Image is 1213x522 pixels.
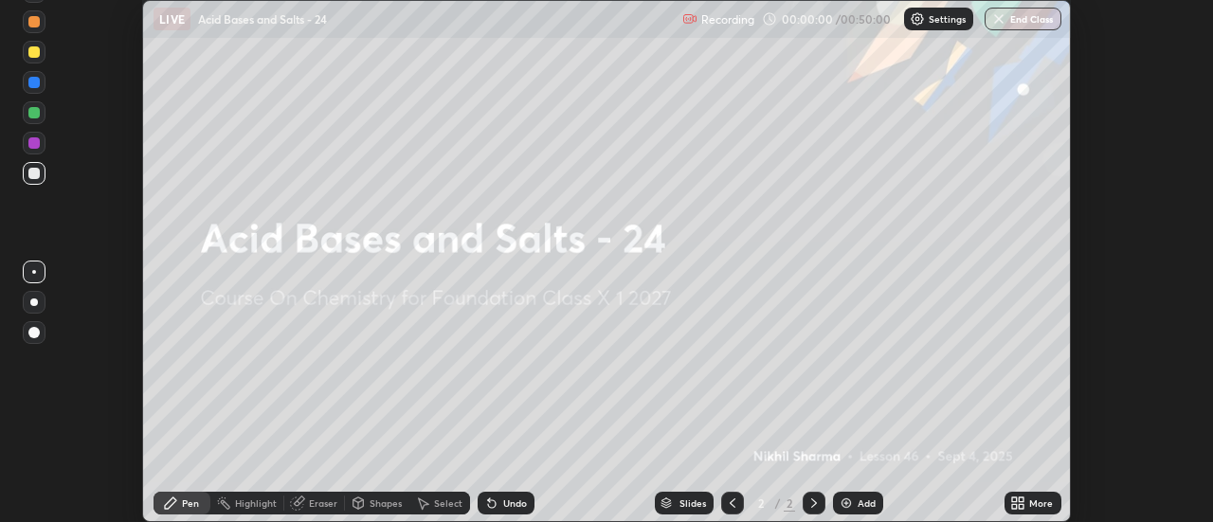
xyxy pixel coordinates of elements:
div: Highlight [235,498,277,508]
div: Eraser [309,498,337,508]
div: Select [434,498,462,508]
p: Acid Bases and Salts - 24 [198,11,327,27]
div: More [1029,498,1053,508]
p: Settings [929,14,966,24]
div: Shapes [370,498,402,508]
div: Slides [679,498,706,508]
div: / [774,497,780,509]
div: Undo [503,498,527,508]
img: class-settings-icons [910,11,925,27]
img: add-slide-button [839,495,854,511]
div: Add [858,498,876,508]
p: LIVE [159,11,185,27]
button: End Class [985,8,1061,30]
img: end-class-cross [991,11,1006,27]
img: recording.375f2c34.svg [682,11,697,27]
div: 2 [784,495,795,512]
p: Recording [701,12,754,27]
div: 2 [751,497,770,509]
div: Pen [182,498,199,508]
